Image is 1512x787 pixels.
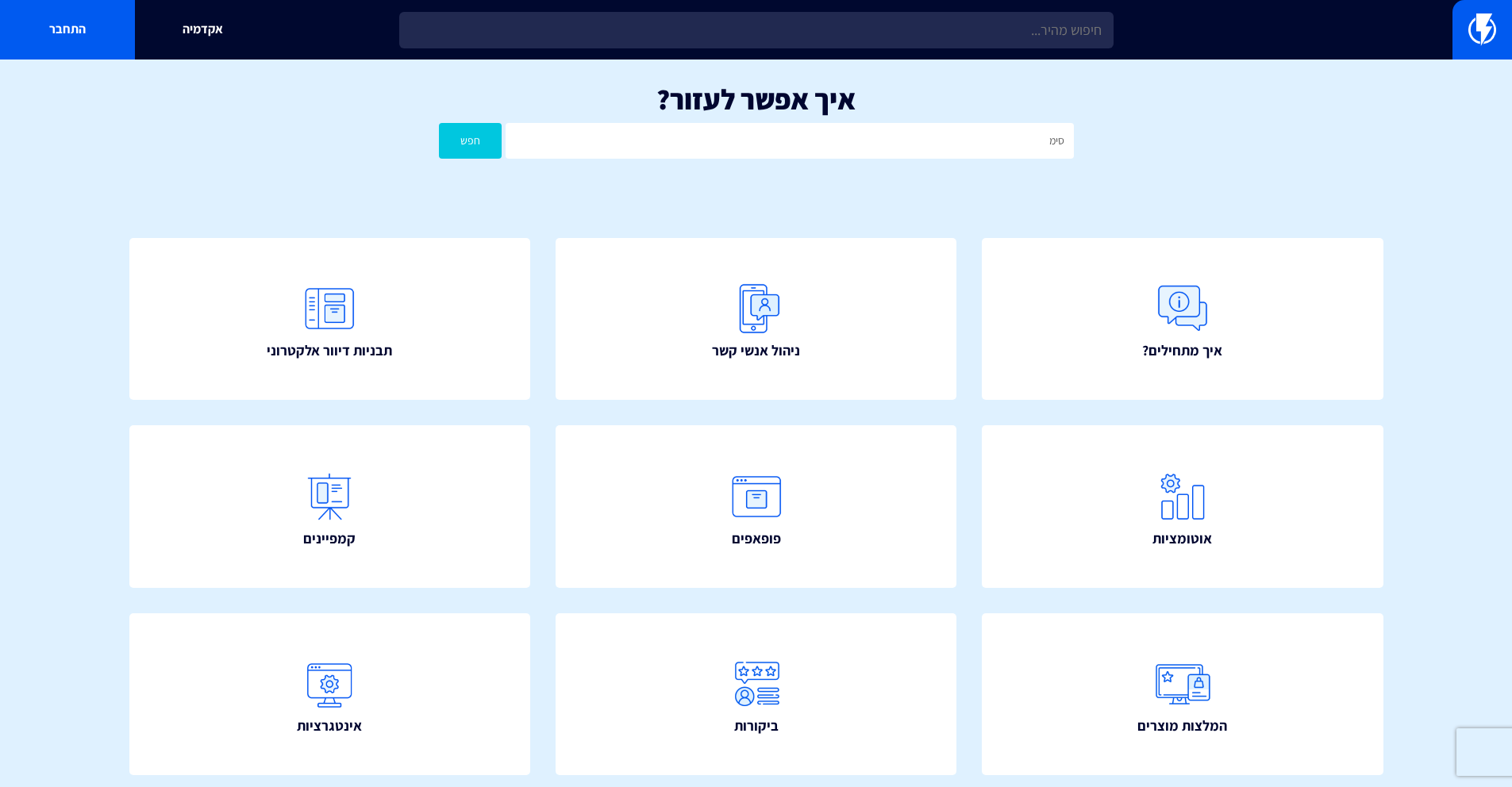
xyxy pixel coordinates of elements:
a: המלצות מוצרים [982,613,1383,776]
span: המלצות מוצרים [1137,716,1227,736]
span: תבניות דיוור אלקטרוני [267,340,392,361]
a: ביקורות [556,613,957,776]
span: אינטגרציות [297,716,362,736]
span: אוטומציות [1152,528,1212,549]
a: איך מתחילים? [982,238,1383,401]
input: חיפוש מהיר... [399,12,1114,48]
span: קמפיינים [303,528,356,549]
span: פופאפים [732,528,781,549]
a: אוטומציות [982,425,1383,588]
span: איך מתחילים? [1142,340,1222,361]
button: חפש [439,123,502,159]
input: חיפוש [506,123,1073,159]
h1: איך אפשר לעזור? [24,83,1488,115]
span: ניהול אנשי קשר [712,340,800,361]
a: תבניות דיוור אלקטרוני [129,238,531,401]
a: ניהול אנשי קשר [556,238,957,401]
a: קמפיינים [129,425,531,588]
a: פופאפים [556,425,957,588]
span: ביקורות [734,716,779,736]
a: אינטגרציות [129,613,531,776]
